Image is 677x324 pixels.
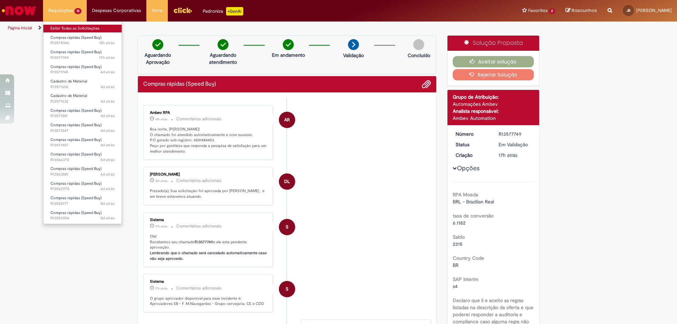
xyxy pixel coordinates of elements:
a: Exibir Todas as Solicitações [43,25,122,32]
p: Validação [343,52,364,59]
dt: Número [450,130,494,137]
span: 4d atrás [100,113,115,118]
time: 29/09/2025 15:29:48 [499,152,517,158]
small: Comentários adicionais [176,285,221,291]
span: Compras rápidas (Speed Buy) [50,122,102,128]
img: check-circle-green.png [218,39,228,50]
p: Aguardando Aprovação [141,51,175,66]
img: check-circle-green.png [152,39,163,50]
span: Favoritos [528,7,548,14]
time: 24/09/2025 13:18:23 [100,186,115,191]
time: 24/09/2025 15:17:22 [100,172,115,177]
div: Analista responsável: [453,108,534,115]
a: Aberto R13562970 : Compras rápidas (Speed Buy) [43,180,122,193]
span: Rascunhos [572,7,597,14]
span: AR [284,111,290,128]
time: 29/09/2025 15:29:51 [99,55,115,60]
span: Compras rápidas (Speed Buy) [50,152,102,157]
time: 26/09/2025 16:20:19 [100,128,115,133]
time: 29/09/2025 15:29:59 [155,286,167,291]
span: Compras rápidas (Speed Buy) [50,64,102,69]
span: 17h atrás [99,55,115,60]
button: Aceitar solução [453,56,534,67]
time: 29/09/2025 15:30:01 [155,224,167,228]
span: Compras rápidas (Speed Buy) [50,181,102,186]
span: BR [453,262,458,268]
p: Prezado(a), Sua solicitação foi aprovada por [PERSON_NAME] , e em breve estaremos atuando. [150,188,267,199]
a: Aberto R13571457 : Compras rápidas (Speed Buy) [43,136,122,149]
span: S [286,219,288,236]
span: R13571632 [50,99,115,104]
div: System [279,219,295,235]
span: 4d atrás [100,69,115,75]
p: Em andamento [272,51,305,59]
ul: Trilhas de página [5,22,446,35]
a: Aberto R13571652 : Cadastro de Material [43,78,122,91]
div: Ambev Automation [453,115,534,122]
div: Ambev RPA [150,111,267,115]
span: Compras rápidas (Speed Buy) [50,108,102,113]
div: Em Validação [499,141,531,148]
time: 22/09/2025 09:42:26 [100,215,115,221]
span: 17h atrás [155,224,167,228]
p: Olá! Recebemos seu chamado e ele esta pendente aprovação. [150,234,267,262]
time: 29/09/2025 16:53:33 [99,40,115,45]
h2: Compras rápidas (Speed Buy) Histórico de tíquete [143,81,216,87]
div: Padroniza [203,7,243,16]
span: DL [284,173,290,190]
span: BRL - Brazilian Real [453,198,494,205]
span: Requisições [48,7,73,14]
button: Rejeitar Solução [453,69,534,80]
span: R13563581 [50,172,115,177]
img: check-circle-green.png [283,39,294,50]
span: 4d atrás [100,128,115,133]
b: taxa de conversão [453,213,494,219]
span: More [152,7,163,14]
img: arrow-next.png [348,39,359,50]
span: 17h atrás [155,286,167,291]
p: Concluído [408,52,430,59]
span: 4d atrás [100,99,115,104]
button: Adicionar anexos [422,80,431,89]
dt: Status [450,141,494,148]
a: Aberto R13554177 : Compras rápidas (Speed Buy) [43,194,122,207]
span: Compras rápidas (Speed Buy) [50,49,102,55]
span: 8d atrás [100,201,115,206]
a: Aberto R13571581 : Compras rápidas (Speed Buy) [43,107,122,120]
span: Compras rápidas (Speed Buy) [50,137,102,142]
small: Comentários adicionais [176,223,221,229]
span: 10h atrás [155,117,167,121]
b: Saldo [453,234,465,240]
span: 17h atrás [499,152,517,158]
span: R13553954 [50,215,115,221]
span: 6d atrás [100,172,115,177]
time: 26/09/2025 16:46:57 [100,69,115,75]
span: Cadastro de Material [50,93,87,98]
a: Aberto R13571547 : Compras rápidas (Speed Buy) [43,121,122,134]
small: Comentários adicionais [176,178,221,184]
a: Aberto R13553954 : Compras rápidas (Speed Buy) [43,209,122,222]
span: Compras rápidas (Speed Buy) [50,210,102,215]
a: Aberto R13577749 : Compras rápidas (Speed Buy) [43,48,122,61]
time: 26/09/2025 16:34:14 [100,84,115,90]
div: 29/09/2025 15:29:48 [499,152,531,159]
div: R13577749 [499,130,531,137]
a: Aberto R13566370 : Compras rápidas (Speed Buy) [43,151,122,164]
a: Rascunhos [566,7,597,14]
b: Lembrando que o chamado será cancelado automaticamente caso não seja aprovado. [150,250,268,261]
time: 26/09/2025 16:09:38 [100,142,115,148]
div: Automações Ambev [453,100,534,108]
div: Solução Proposta [447,36,539,51]
div: Denis Lopes [279,173,295,190]
span: 15h atrás [99,40,115,45]
span: 8d atrás [100,215,115,221]
div: [PERSON_NAME] [150,172,267,177]
span: R13571547 [50,128,115,134]
span: 4d atrás [100,84,115,90]
span: 13 [74,8,81,14]
span: Compras rápidas (Speed Buy) [50,166,102,171]
p: O grupo aprovador disponível para esse incidente é: Aprovadores SB - F. M.Navegantes - Grupo cerv... [150,296,267,307]
img: img-circle-grey.png [413,39,424,50]
span: R13562970 [50,186,115,192]
span: 12h atrás [155,179,167,183]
